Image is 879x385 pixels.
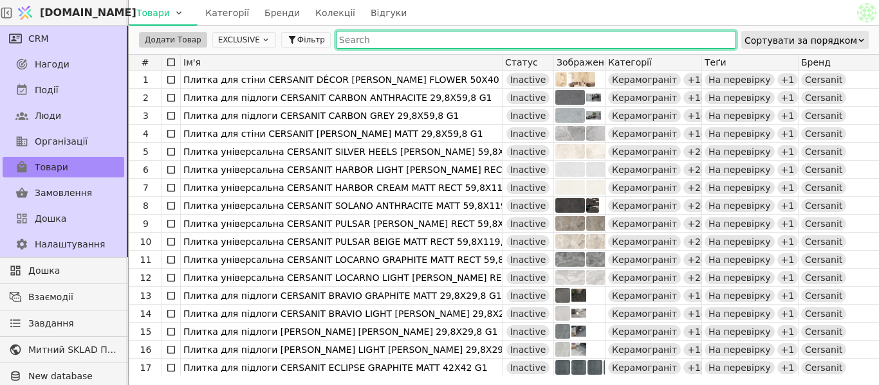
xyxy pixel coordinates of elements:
[183,359,499,377] div: Плитка для підлоги CERSANIT ECLIPSE GRAPHITE MATT 42X42 G1
[708,199,771,212] span: На перевірку
[805,217,842,230] span: Cersanit
[183,89,499,107] div: Плитка для підлоги CERSANIT CARBON ANTHRACITE 29,8X59,8 G1
[28,343,118,357] span: Митний SKLAD Плитка, сантехніка, меблі до ванни
[612,253,677,266] span: Керамограніт
[687,145,767,158] span: + 2 other category
[708,181,771,194] span: На перевірку
[805,325,842,338] span: Cersanit
[612,181,677,194] span: Керамограніт
[805,91,842,104] span: Cersanit
[35,238,105,251] span: Налаштування
[608,57,652,67] span: Категорії
[612,217,677,230] span: Керамограніт
[708,325,771,338] span: На перевірку
[28,32,49,46] span: CRM
[781,145,795,158] span: + 1
[510,271,546,284] span: Inactive
[708,289,771,302] span: На перевірку
[131,287,161,305] div: 13
[183,233,499,251] div: Плитка універсальна CERSANIT PULSAR BEIGE MATT RECT 59,8X119,8 G1
[708,271,771,284] span: На перевірку
[28,370,118,383] span: New database
[805,289,842,302] span: Cersanit
[805,343,842,356] span: Cersanit
[510,199,546,212] span: Inactive
[705,57,726,67] span: Теґи
[510,289,546,302] span: Inactive
[781,289,795,302] span: + 1
[131,323,161,341] div: 15
[15,1,35,25] img: Logo
[612,235,677,248] span: Керамограніт
[3,80,124,100] a: Події
[131,107,161,125] div: 3
[781,181,795,194] span: + 1
[131,215,161,233] div: 9
[139,32,207,48] button: Додати Товар
[708,163,771,176] span: На перевірку
[781,271,795,284] span: + 1
[131,233,161,251] div: 10
[40,5,136,21] span: [DOMAIN_NAME]
[510,307,546,320] span: Inactive
[131,179,161,197] div: 7
[708,73,771,86] span: На перевірку
[805,73,842,86] span: Cersanit
[183,143,499,161] div: Плитка універсальна CERSANIT SILVER HEELS [PERSON_NAME] 59,8X119,8 G1
[781,73,795,86] span: + 1
[687,343,767,356] span: + 1 other category
[510,91,546,104] span: Inactive
[708,307,771,320] span: На перевірку
[781,217,795,230] span: + 1
[183,305,499,323] div: Плитка для підлоги CERSANIT BRAVIO LIGHT [PERSON_NAME] 29,8X29,8 G1
[708,361,771,374] span: На перевірку
[131,269,161,287] div: 12
[781,127,795,140] span: + 1
[781,325,795,338] span: + 1
[805,163,842,176] span: Cersanit
[3,54,124,75] a: Нагоди
[687,271,767,284] span: + 2 other category
[687,325,767,338] span: + 1 other category
[781,307,795,320] span: + 1
[781,361,795,374] span: + 1
[183,341,499,359] div: Плитка для підлоги [PERSON_NAME] LIGHT [PERSON_NAME] 29,8X29,8 G1
[28,264,118,278] span: Дошка
[612,127,677,140] span: Керамограніт
[708,127,771,140] span: На перевірку
[687,289,767,302] span: + 1 other category
[3,260,124,281] a: Дошка
[781,163,795,176] span: + 1
[687,199,767,212] span: + 2 other category
[510,127,546,140] span: Inactive
[510,163,546,176] span: Inactive
[857,3,876,22] img: 265d6d96d7e23aa92801cf2464590ab8
[687,73,767,86] span: + 1 other category
[3,234,124,255] a: Налаштування
[708,235,771,248] span: На перевірку
[3,183,124,203] a: Замовлення
[805,271,842,284] span: Cersanit
[612,145,677,158] span: Керамограніт
[781,91,795,104] span: + 1
[708,145,771,158] span: На перевірку
[612,199,677,212] span: Керамограніт
[687,163,767,176] span: + 2 other category
[708,343,771,356] span: На перевірку
[183,251,499,269] div: Плитка універсальна CERSANIT LOCARNO GRAPHITE MATT RECT 59,8X119,8 G1
[708,109,771,122] span: На перевірку
[801,57,831,67] span: Бренд
[129,55,162,70] div: #
[13,1,129,25] a: [DOMAIN_NAME]
[131,143,161,161] div: 5
[3,131,124,152] a: Організації
[687,109,767,122] span: + 1 other category
[131,359,161,377] div: 17
[183,287,499,305] div: Плитка для підлоги CERSANIT BRAVIO GRAPHITE MATT 29,8X29,8 G1
[183,71,499,89] div: Плитка для стіни CERSANIT DÉCOR [PERSON_NAME] FLOWER 50X40
[183,57,201,67] span: Ім'я
[781,109,795,122] span: + 1
[510,253,546,266] span: Inactive
[612,307,677,320] span: Керамограніт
